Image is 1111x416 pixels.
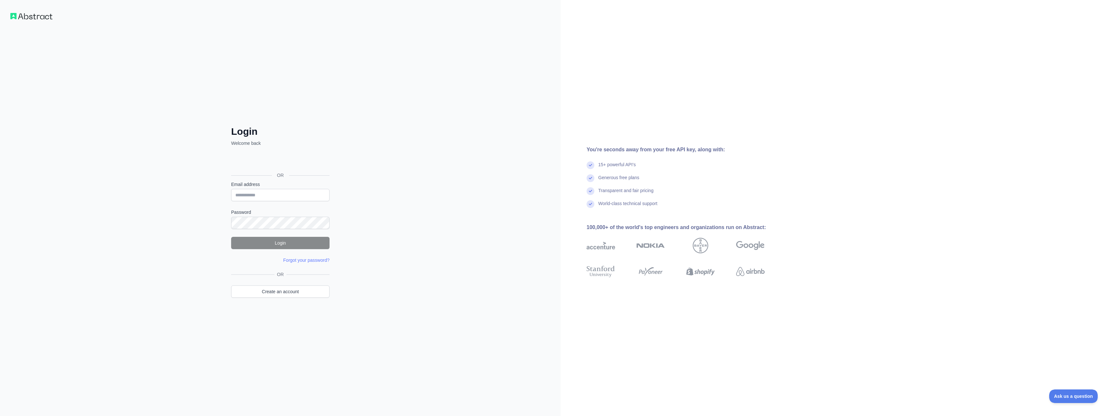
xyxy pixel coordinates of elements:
a: Create an account [231,285,330,298]
a: Forgot your password? [283,258,330,263]
div: 100,000+ of the world's top engineers and organizations run on Abstract: [587,224,785,231]
span: OR [275,271,286,278]
img: google [736,238,765,253]
iframe: Sign in with Google Button [228,154,331,168]
div: Transparent and fair pricing [598,187,654,200]
p: Welcome back [231,140,330,146]
label: Password [231,209,330,215]
label: Email address [231,181,330,188]
img: Workflow [10,13,52,19]
div: Generous free plans [598,174,639,187]
img: accenture [587,238,615,253]
iframe: Toggle Customer Support [1049,389,1098,403]
img: shopify [686,264,715,279]
img: bayer [693,238,708,253]
img: airbnb [736,264,765,279]
img: stanford university [587,264,615,279]
button: Login [231,237,330,249]
img: check mark [587,187,594,195]
span: OR [272,172,289,179]
div: World-class technical support [598,200,657,213]
h2: Login [231,126,330,137]
img: check mark [587,200,594,208]
div: You're seconds away from your free API key, along with: [587,146,785,154]
img: check mark [587,174,594,182]
img: payoneer [636,264,665,279]
div: 15+ powerful API's [598,161,636,174]
img: check mark [587,161,594,169]
img: nokia [636,238,665,253]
